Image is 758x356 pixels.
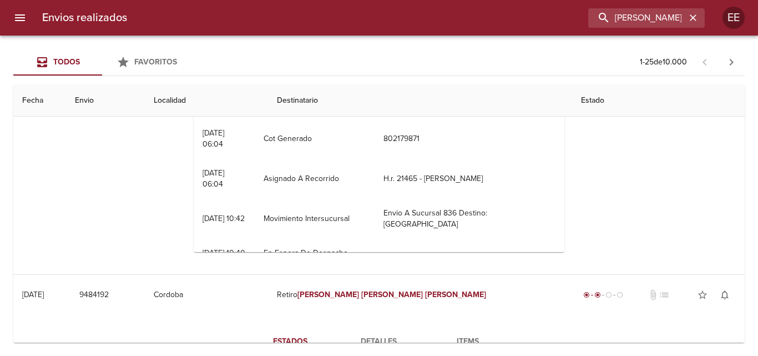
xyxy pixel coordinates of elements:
[361,290,423,299] em: [PERSON_NAME]
[268,275,572,315] td: Retiro
[297,290,359,299] em: [PERSON_NAME]
[255,199,375,239] td: Movimiento Intersucursal
[588,8,686,28] input: buscar
[341,335,417,349] span: Detalles
[145,85,268,117] th: Localidad
[203,214,245,223] div: [DATE] 10:42
[375,159,564,199] td: H.r. 21465 - [PERSON_NAME]
[13,49,191,76] div: Tabs Envios
[255,119,375,159] td: Cot Generado
[252,335,328,349] span: Estados
[203,128,224,149] div: [DATE] 06:04
[268,85,572,117] th: Destinatario
[7,4,33,31] button: menu
[246,328,512,355] div: Tabs detalle de guia
[13,85,66,117] th: Fecha
[691,284,714,306] button: Agregar a favoritos
[255,159,375,199] td: Asignado A Recorrido
[722,7,745,29] div: EE
[594,292,601,298] span: radio_button_checked
[425,290,487,299] em: [PERSON_NAME]
[66,85,145,117] th: Envio
[134,57,177,67] span: Favoritos
[697,289,708,300] span: star_border
[375,119,564,159] td: 802179871
[691,56,718,67] span: Pagina anterior
[53,57,80,67] span: Todos
[430,335,506,349] span: Items
[714,284,736,306] button: Activar notificaciones
[616,292,623,298] span: radio_button_unchecked
[581,289,625,300] div: Despachado
[718,49,745,76] span: Pagina siguiente
[722,7,745,29] div: Abrir información de usuario
[719,289,730,300] span: notifications_none
[659,289,670,300] span: No tiene pedido asociado
[145,275,268,315] td: Cordoba
[75,285,113,305] button: 9484192
[583,292,590,298] span: radio_button_checked
[203,248,245,258] div: [DATE] 10:40
[22,290,44,299] div: [DATE]
[375,199,564,239] td: Envio A Sucursal 836 Destino: [GEOGRAPHIC_DATA]
[572,85,745,117] th: Estado
[648,289,659,300] span: No tiene documentos adjuntos
[640,57,687,68] p: 1 - 25 de 10.000
[203,168,224,189] div: [DATE] 06:04
[255,239,375,268] td: En Espera De Despacho
[79,288,109,302] span: 9484192
[42,9,127,27] h6: Envios realizados
[605,292,612,298] span: radio_button_unchecked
